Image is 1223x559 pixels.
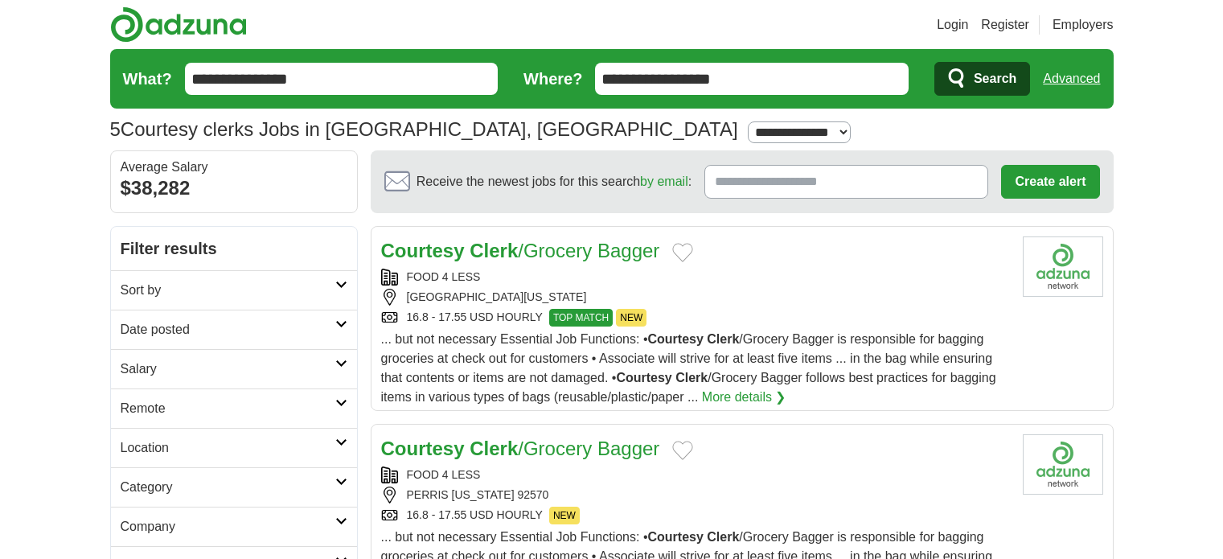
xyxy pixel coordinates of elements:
[470,438,518,459] strong: Clerk
[381,507,1010,524] div: 16.8 - 17.55 USD HOURLY
[381,240,660,261] a: Courtesy Clerk/Grocery Bagger
[934,62,1030,96] button: Search
[111,270,357,310] a: Sort by
[123,67,172,91] label: What?
[707,332,739,346] strong: Clerk
[417,172,692,191] span: Receive the newest jobs for this search :
[111,349,357,388] a: Salary
[974,63,1016,95] span: Search
[702,388,786,407] a: More details ❯
[675,371,708,384] strong: Clerk
[121,517,335,536] h2: Company
[110,115,121,144] span: 5
[111,310,357,349] a: Date posted
[1053,15,1114,35] a: Employers
[121,438,335,458] h2: Location
[381,438,465,459] strong: Courtesy
[381,487,1010,504] div: PERRIS [US_STATE] 92570
[121,174,347,203] div: $38,282
[381,438,660,459] a: Courtesy Clerk/Grocery Bagger
[111,428,357,467] a: Location
[121,161,347,174] div: Average Salary
[121,478,335,497] h2: Category
[1023,434,1103,495] img: Company logo
[672,243,693,262] button: Add to favorite jobs
[648,332,704,346] strong: Courtesy
[121,320,335,339] h2: Date posted
[381,289,1010,306] div: [GEOGRAPHIC_DATA][US_STATE]
[381,332,996,404] span: ... but not necessary Essential Job Functions: • /Grocery Bagger is responsible for bagging groce...
[1001,165,1099,199] button: Create alert
[121,360,335,379] h2: Salary
[470,240,518,261] strong: Clerk
[110,118,738,140] h1: Courtesy clerks Jobs in [GEOGRAPHIC_DATA], [GEOGRAPHIC_DATA]
[121,399,335,418] h2: Remote
[640,175,688,188] a: by email
[981,15,1029,35] a: Register
[381,309,1010,327] div: 16.8 - 17.55 USD HOURLY
[549,507,580,524] span: NEW
[111,227,357,270] h2: Filter results
[110,6,247,43] img: Adzuna logo
[523,67,582,91] label: Where?
[111,388,357,428] a: Remote
[121,281,335,300] h2: Sort by
[616,309,646,327] span: NEW
[707,530,739,544] strong: Clerk
[381,269,1010,286] div: FOOD 4 LESS
[381,240,465,261] strong: Courtesy
[1043,63,1100,95] a: Advanced
[648,530,704,544] strong: Courtesy
[937,15,968,35] a: Login
[616,371,671,384] strong: Courtesy
[672,441,693,460] button: Add to favorite jobs
[1023,236,1103,297] img: Company logo
[111,467,357,507] a: Category
[111,507,357,546] a: Company
[381,467,1010,483] div: FOOD 4 LESS
[549,309,613,327] span: TOP MATCH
